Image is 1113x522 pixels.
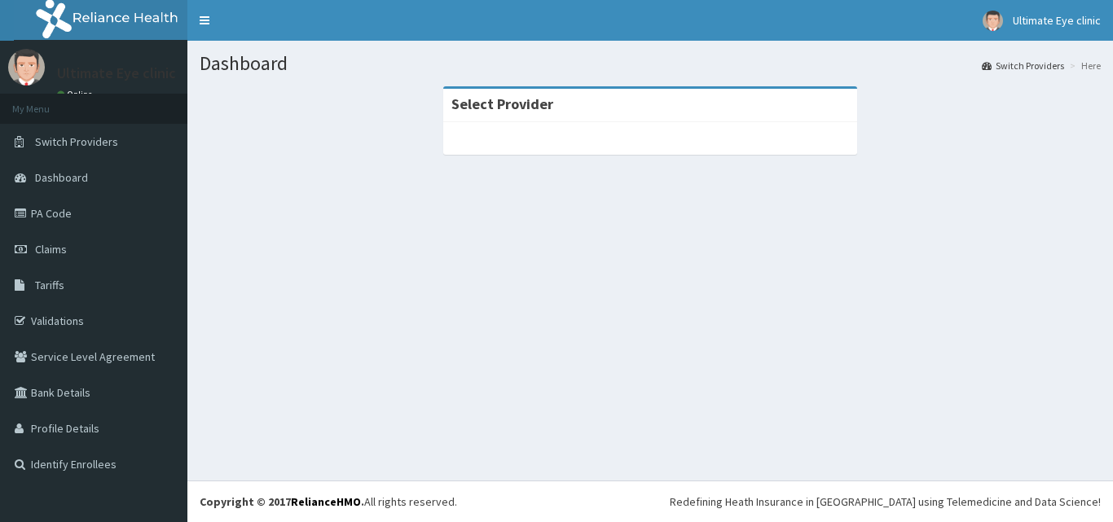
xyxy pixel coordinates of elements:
li: Here [1066,59,1101,72]
footer: All rights reserved. [187,480,1113,522]
span: Claims [35,242,67,257]
div: Redefining Heath Insurance in [GEOGRAPHIC_DATA] using Telemedicine and Data Science! [670,493,1101,510]
span: Dashboard [35,170,88,185]
a: Online [57,89,96,100]
strong: Select Provider [451,94,553,113]
p: Ultimate Eye clinic [57,66,176,81]
a: Switch Providers [982,59,1064,72]
span: Ultimate Eye clinic [1013,13,1101,28]
a: RelianceHMO [291,494,361,509]
strong: Copyright © 2017 . [200,494,364,509]
h1: Dashboard [200,53,1101,74]
span: Switch Providers [35,134,118,149]
span: Tariffs [35,278,64,292]
img: User Image [8,49,45,86]
img: User Image [983,11,1003,31]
